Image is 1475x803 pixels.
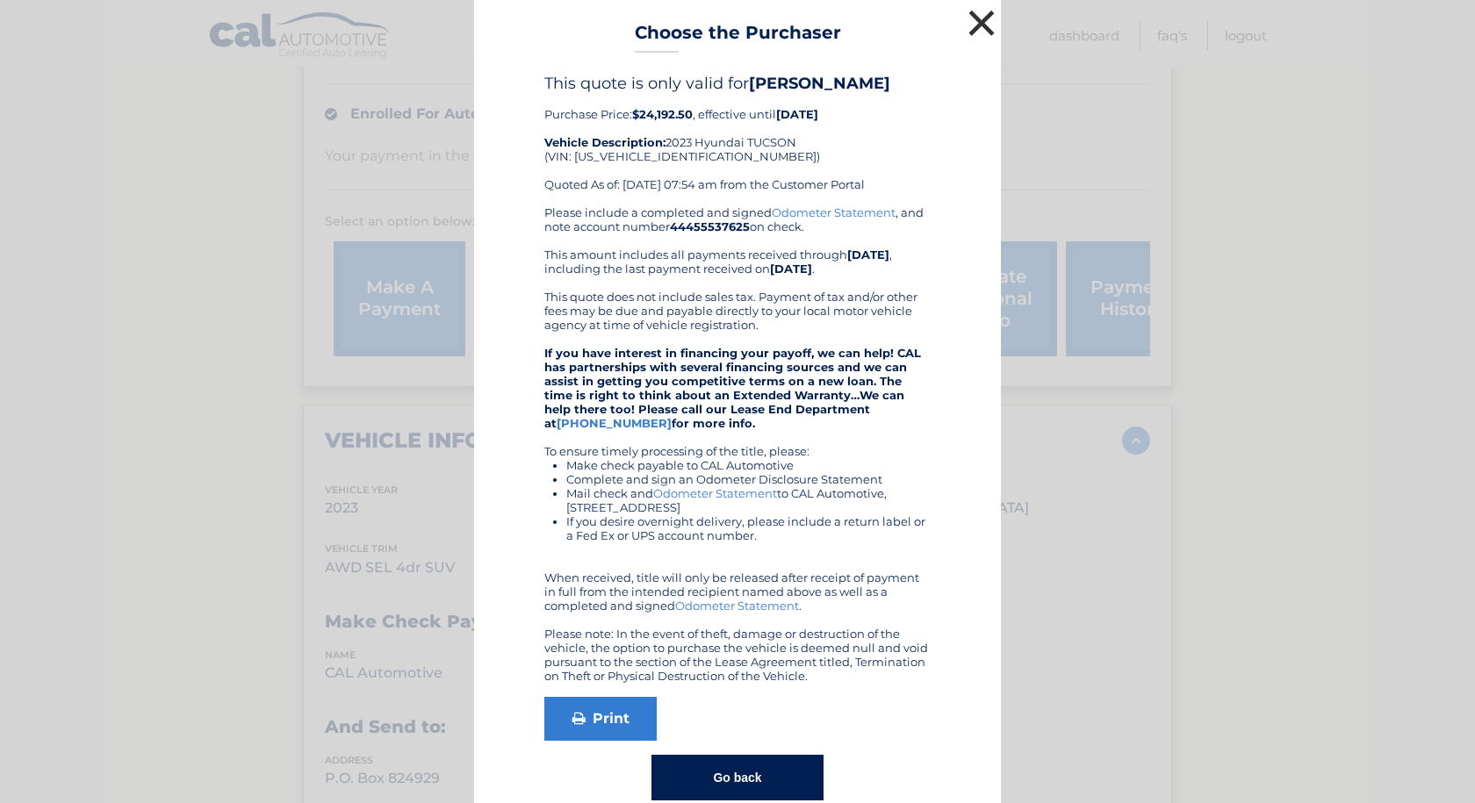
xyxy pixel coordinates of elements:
[847,247,889,262] b: [DATE]
[544,697,657,741] a: Print
[544,346,921,430] strong: If you have interest in financing your payoff, we can help! CAL has partnerships with several fin...
[964,5,999,40] button: ×
[544,205,931,683] div: Please include a completed and signed , and note account number on check. This amount includes al...
[566,458,931,472] li: Make check payable to CAL Automotive
[651,755,823,800] button: Go back
[566,514,931,542] li: If you desire overnight delivery, please include a return label or a Fed Ex or UPS account number.
[566,486,931,514] li: Mail check and to CAL Automotive, [STREET_ADDRESS]
[670,219,750,233] b: 44455537625
[557,416,672,430] a: [PHONE_NUMBER]
[772,205,896,219] a: Odometer Statement
[653,486,777,500] a: Odometer Statement
[776,107,818,121] b: [DATE]
[749,74,890,93] b: [PERSON_NAME]
[544,135,666,149] strong: Vehicle Description:
[544,74,931,205] div: Purchase Price: , effective until 2023 Hyundai TUCSON (VIN: [US_VEHICLE_IDENTIFICATION_NUMBER]) Q...
[635,22,841,53] h3: Choose the Purchaser
[675,599,799,613] a: Odometer Statement
[770,262,812,276] b: [DATE]
[544,74,931,93] h4: This quote is only valid for
[566,472,931,486] li: Complete and sign an Odometer Disclosure Statement
[632,107,693,121] b: $24,192.50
